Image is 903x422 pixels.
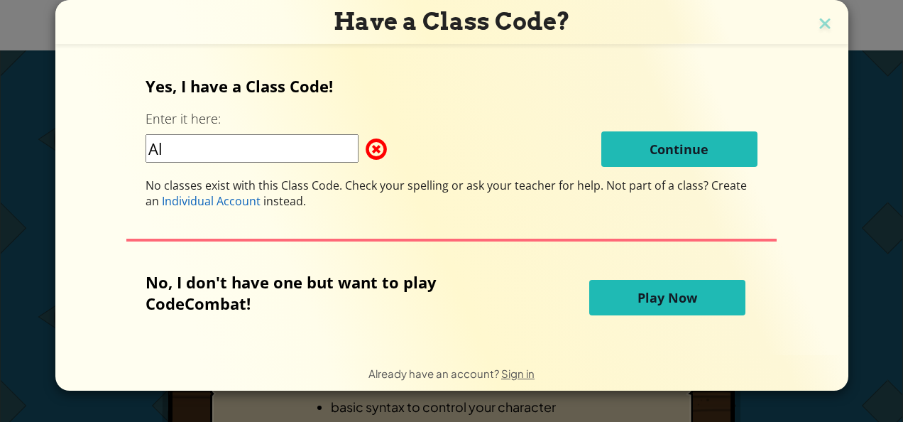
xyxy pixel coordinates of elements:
[816,14,834,36] img: close icon
[146,110,221,128] label: Enter it here:
[501,367,535,380] a: Sign in
[146,178,606,193] span: No classes exist with this Class Code. Check your spelling or ask your teacher for help.
[146,75,757,97] p: Yes, I have a Class Code!
[334,7,570,36] span: Have a Class Code?
[589,280,745,315] button: Play Now
[601,131,757,167] button: Continue
[650,141,708,158] span: Continue
[368,367,501,380] span: Already have an account?
[162,193,261,209] span: Individual Account
[261,193,306,209] span: instead.
[637,289,697,306] span: Play Now
[146,178,747,209] span: Not part of a class? Create an
[146,271,506,314] p: No, I don't have one but want to play CodeCombat!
